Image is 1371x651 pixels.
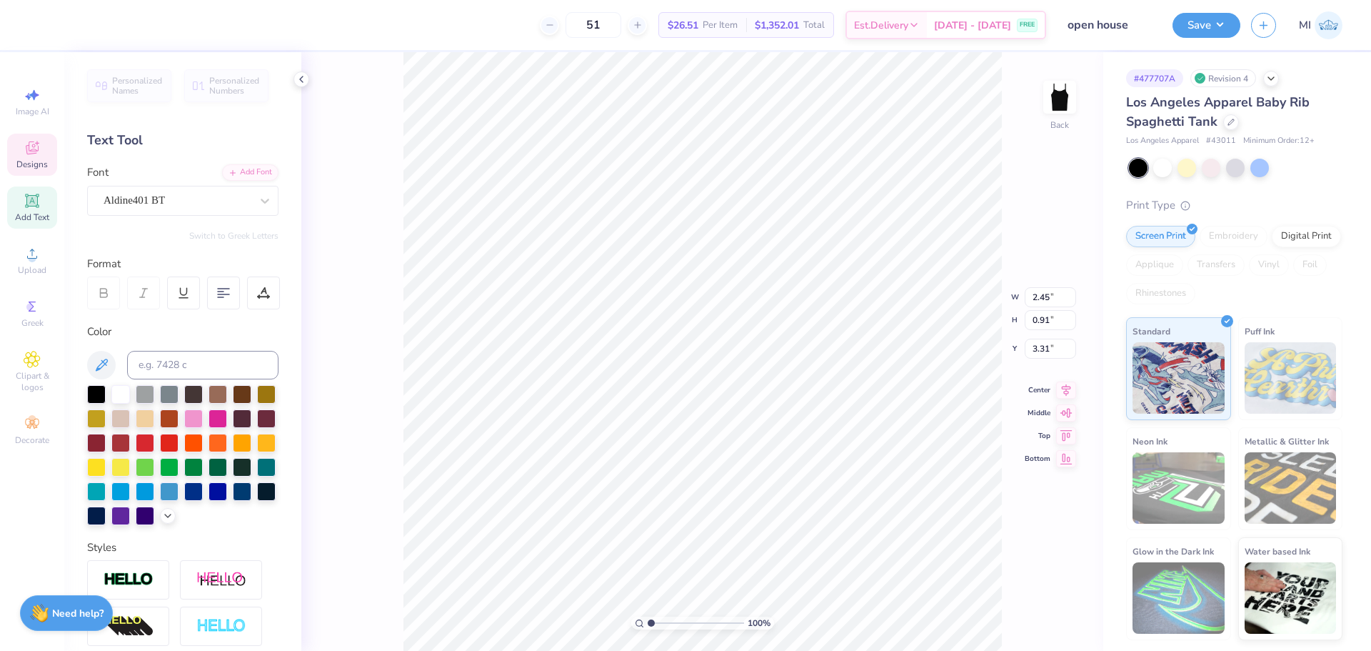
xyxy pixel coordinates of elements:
div: Transfers [1187,254,1245,276]
span: Add Text [15,212,49,223]
span: Upload [18,264,46,276]
span: [DATE] - [DATE] [934,18,1011,33]
strong: Need help? [52,607,104,620]
div: Digital Print [1272,226,1341,247]
span: Est. Delivery [854,18,908,33]
span: MI [1299,17,1311,34]
div: Text Tool [87,131,278,150]
span: Designs [16,159,48,170]
div: Revision 4 [1190,69,1256,87]
span: Metallic & Glitter Ink [1245,434,1329,449]
span: Neon Ink [1133,434,1167,449]
span: Personalized Names [112,76,163,96]
img: Negative Space [196,618,246,635]
div: Rhinestones [1126,283,1195,304]
img: 3d Illusion [104,615,154,638]
span: Puff Ink [1245,324,1275,339]
span: Greek [21,317,44,329]
span: Standard [1133,324,1170,339]
span: Clipart & logos [7,370,57,393]
span: Decorate [15,434,49,446]
span: 100 % [748,617,770,630]
span: Top [1025,431,1050,441]
div: Embroidery [1200,226,1267,247]
div: Screen Print [1126,226,1195,247]
span: Image AI [16,106,49,117]
span: Total [803,18,825,33]
span: Minimum Order: 12 + [1243,135,1315,147]
img: Back [1045,83,1074,111]
span: Glow in the Dark Ink [1133,544,1214,559]
div: Vinyl [1249,254,1289,276]
span: Los Angeles Apparel Baby Rib Spaghetti Tank [1126,94,1310,130]
img: Puff Ink [1245,342,1337,414]
label: Font [87,164,109,181]
span: $26.51 [668,18,698,33]
span: Bottom [1025,454,1050,464]
div: Back [1050,119,1069,131]
span: $1,352.01 [755,18,799,33]
div: # 477707A [1126,69,1183,87]
div: Foil [1293,254,1327,276]
span: Center [1025,385,1050,395]
input: Untitled Design [1057,11,1162,39]
span: Personalized Numbers [209,76,260,96]
div: Color [87,324,278,340]
img: Stroke [104,572,154,588]
div: Print Type [1126,197,1342,214]
a: MI [1299,11,1342,39]
div: Add Font [222,164,278,181]
span: # 43011 [1206,135,1236,147]
input: – – [566,12,621,38]
img: Ma. Isabella Adad [1315,11,1342,39]
div: Applique [1126,254,1183,276]
span: FREE [1020,20,1035,30]
input: e.g. 7428 c [127,351,278,379]
img: Shadow [196,571,246,589]
img: Standard [1133,342,1225,414]
img: Water based Ink [1245,562,1337,634]
span: Middle [1025,408,1050,418]
img: Metallic & Glitter Ink [1245,452,1337,524]
img: Glow in the Dark Ink [1133,562,1225,634]
div: Styles [87,540,278,556]
span: Per Item [703,18,738,33]
span: Los Angeles Apparel [1126,135,1199,147]
span: Water based Ink [1245,544,1310,559]
img: Neon Ink [1133,452,1225,524]
div: Format [87,256,280,272]
button: Save [1172,13,1240,38]
button: Switch to Greek Letters [189,230,278,242]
